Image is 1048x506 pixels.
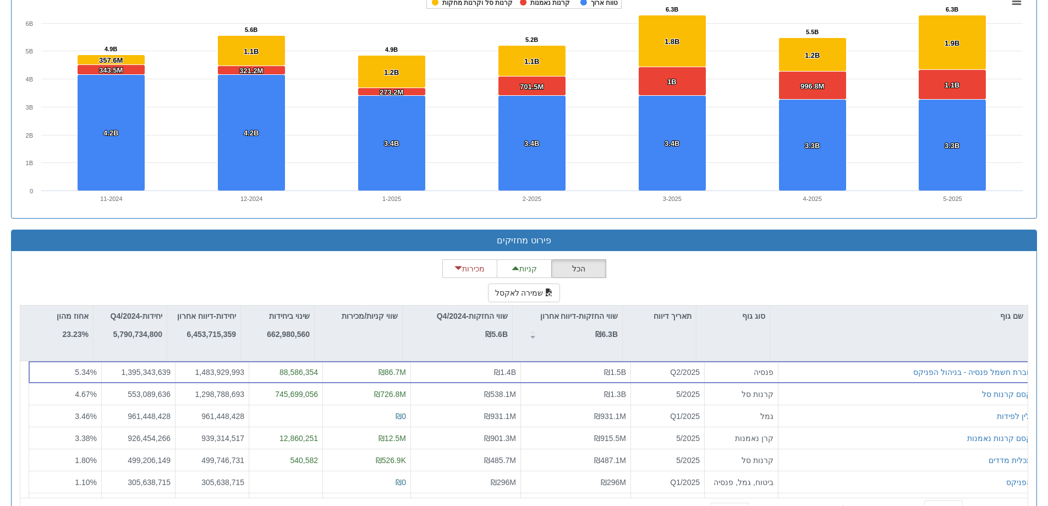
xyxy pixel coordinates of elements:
text: 0 [30,188,33,194]
tspan: 3.4B [384,139,399,148]
tspan: 1.2B [384,68,399,77]
strong: 5,790,734,800 [113,330,162,339]
span: ₪296M [601,478,626,487]
text: 11-2024 [100,195,122,202]
button: קסם קרנות נאמנות [967,433,1031,444]
div: קרנות סל [709,389,773,400]
tspan: 5.5B [806,29,819,35]
button: הפניקס [1006,477,1031,488]
span: ₪1.3B [604,390,626,399]
div: קרנות סל [709,455,773,466]
button: שמירה לאקסל [488,284,561,302]
div: 5/2025 [635,389,700,400]
span: ₪915.5M [594,434,626,443]
tspan: 4.9B [385,46,398,53]
div: 499,746,731 [180,455,244,466]
div: פנסיה [709,367,773,378]
tspan: 1.2B [805,51,820,59]
p: שווי החזקות-דיווח אחרון [540,310,618,322]
div: Q1/2025 [635,477,700,488]
text: 4-2025 [803,195,822,202]
span: ₪485.7M [484,456,516,465]
button: חברת חשמל פנסיה - בניהול הפניקס [913,367,1031,378]
button: ילין לפידות [997,411,1031,422]
p: אחוז מהון [57,310,89,322]
tspan: 3.4B [524,139,539,148]
div: 5/2025 [635,433,700,444]
tspan: 321.2M [239,67,263,75]
div: 926,454,266 [106,433,171,444]
div: 4.67 % [34,389,97,400]
button: הכל [551,259,606,278]
tspan: 4.2B [244,129,259,137]
tspan: 3.4B [665,139,679,148]
span: ₪1.5B [604,368,626,377]
div: 1,395,343,639 [106,367,171,378]
tspan: 5.6B [245,26,257,33]
strong: 6,453,715,359 [186,330,236,339]
div: 1.10 % [34,477,97,488]
text: 2B [26,132,33,139]
div: 305,638,715 [180,477,244,488]
div: 553,089,636 [106,389,171,400]
span: ₪931.1M [484,412,516,421]
div: 305,638,715 [106,477,171,488]
tspan: 6.3B [946,6,958,13]
span: ₪12.5M [378,434,406,443]
div: סוג גוף [696,306,770,327]
tspan: 1.9B [945,39,959,47]
text: 6B [26,20,33,27]
span: ₪901.3M [484,434,516,443]
span: ₪0 [396,412,406,421]
div: Q1/2025 [635,411,700,422]
div: 1,483,929,993 [180,367,244,378]
div: שם גוף [770,306,1028,327]
tspan: 4.9B [105,46,117,52]
div: 88,586,354 [254,367,318,378]
tspan: 343.5M [99,66,123,74]
strong: 662,980,560 [267,330,310,339]
div: 12,860,251 [254,433,318,444]
span: ₪726.8M [374,390,406,399]
div: 5/2025 [635,455,700,466]
div: Q2/2025 [635,367,700,378]
p: יחידות-דיווח אחרון [177,310,236,322]
div: 939,314,517 [180,433,244,444]
p: שווי החזקות-Q4/2024 [437,310,508,322]
tspan: 273.2M [380,88,403,96]
div: ביטוח, גמל, פנסיה [709,477,773,488]
div: 3.38 % [34,433,97,444]
div: 961,448,428 [180,411,244,422]
span: ₪0 [396,478,406,487]
span: ₪931.1M [594,412,626,421]
p: יחידות-Q4/2024 [111,310,162,322]
tspan: 1.1B [524,57,539,66]
strong: 23.23% [63,330,89,339]
div: 499,206,149 [106,455,171,466]
tspan: 1.8B [665,37,679,46]
div: 961,448,428 [106,411,171,422]
tspan: 3.3B [805,142,820,150]
span: ₪86.7M [378,368,406,377]
tspan: 701.5M [520,83,544,91]
div: קרן נאמנות [709,433,773,444]
text: 1-2025 [382,195,401,202]
tspan: 5.2B [525,36,538,43]
span: ₪1.4B [494,368,516,377]
div: גמל [709,411,773,422]
div: 5.34 % [34,367,97,378]
tspan: 6.3B [666,6,678,13]
tspan: 1.1B [244,47,259,56]
div: תאריך דיווח [623,306,696,327]
text: 5-2025 [943,195,962,202]
strong: ₪6.3B [595,330,618,339]
button: קסם קרנות סל [982,389,1031,400]
tspan: 1.1B [945,81,959,89]
button: תכלית מדדים [989,455,1031,466]
tspan: 3.3B [945,142,959,150]
p: שינוי ביחידות [267,310,310,322]
tspan: 357.6M [99,56,123,64]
